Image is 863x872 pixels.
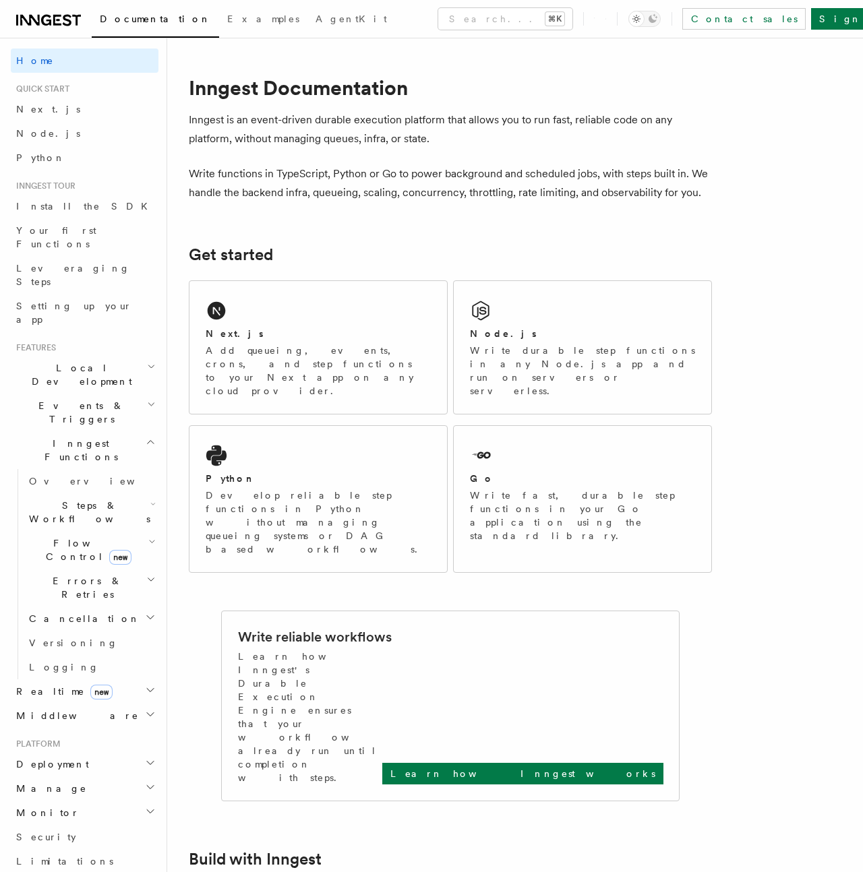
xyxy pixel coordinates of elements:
a: Learn how Inngest works [382,763,663,784]
p: Write functions in TypeScript, Python or Go to power background and scheduled jobs, with steps bu... [189,164,712,202]
span: Next.js [16,104,80,115]
span: Deployment [11,757,89,771]
span: Quick start [11,84,69,94]
a: Leveraging Steps [11,256,158,294]
a: Contact sales [682,8,806,30]
a: Home [11,49,158,73]
p: Inngest is an event-driven durable execution platform that allows you to run fast, reliable code ... [189,111,712,148]
h2: Write reliable workflows [238,627,392,646]
span: Middleware [11,709,139,722]
a: Setting up your app [11,294,158,332]
a: PythonDevelop reliable step functions in Python without managing queueing systems or DAG based wo... [189,425,448,573]
span: Home [16,54,54,67]
span: Security [16,832,76,842]
span: new [90,685,113,699]
span: Realtime [11,685,113,698]
div: Inngest Functions [11,469,158,679]
span: Your first Functions [16,225,96,249]
span: Versioning [29,637,118,648]
a: Your first Functions [11,218,158,256]
a: Next.jsAdd queueing, events, crons, and step functions to your Next app on any cloud provider. [189,280,448,414]
span: Overview [29,476,168,487]
a: Get started [189,245,273,264]
p: Learn how Inngest's Durable Execution Engine ensures that your workflow already run until complet... [238,650,382,784]
span: Local Development [11,361,147,388]
button: Inngest Functions [11,431,158,469]
a: AgentKit [307,4,395,36]
h2: Go [470,472,494,485]
button: Toggle dark mode [628,11,661,27]
span: Flow Control [24,536,148,563]
span: Setting up your app [16,301,132,325]
span: Inngest Functions [11,437,146,464]
p: Write durable step functions in any Node.js app and run on servers or serverless. [470,344,695,398]
span: Node.js [16,128,80,139]
span: Logging [29,662,99,673]
a: Documentation [92,4,219,38]
span: Steps & Workflows [24,499,150,526]
a: Build with Inngest [189,850,322,869]
button: Events & Triggers [11,394,158,431]
span: Install the SDK [16,201,156,212]
h2: Node.js [470,327,537,340]
button: Monitor [11,801,158,825]
p: Develop reliable step functions in Python without managing queueing systems or DAG based workflows. [206,489,431,556]
span: Documentation [100,13,211,24]
a: Versioning [24,631,158,655]
a: Next.js [11,97,158,121]
a: Security [11,825,158,849]
span: Errors & Retries [24,574,146,601]
span: Manage [11,782,87,795]
span: Features [11,342,56,353]
span: new [109,550,131,565]
h1: Inngest Documentation [189,75,712,100]
button: Flow Controlnew [24,531,158,569]
span: Platform [11,739,61,749]
h2: Next.js [206,327,264,340]
a: Examples [219,4,307,36]
span: Cancellation [24,612,140,625]
span: Inngest tour [11,181,76,191]
button: Deployment [11,752,158,776]
span: Examples [227,13,299,24]
button: Middleware [11,704,158,728]
p: Learn how Inngest works [390,767,655,780]
a: Python [11,146,158,170]
kbd: ⌘K [545,12,564,26]
button: Search...⌘K [438,8,572,30]
button: Errors & Retries [24,569,158,606]
span: Events & Triggers [11,399,147,426]
a: Node.jsWrite durable step functions in any Node.js app and run on servers or serverless. [453,280,712,414]
button: Cancellation [24,606,158,631]
span: AgentKit [316,13,387,24]
span: Monitor [11,806,80,819]
p: Write fast, durable step functions in your Go application using the standard library. [470,489,695,542]
span: Limitations [16,856,113,867]
span: Leveraging Steps [16,263,130,287]
button: Realtimenew [11,679,158,704]
button: Local Development [11,356,158,394]
p: Add queueing, events, crons, and step functions to your Next app on any cloud provider. [206,344,431,398]
span: Python [16,152,65,163]
button: Manage [11,776,158,801]
a: Logging [24,655,158,679]
a: GoWrite fast, durable step functions in your Go application using the standard library. [453,425,712,573]
a: Overview [24,469,158,493]
button: Steps & Workflows [24,493,158,531]
h2: Python [206,472,256,485]
a: Node.js [11,121,158,146]
a: Install the SDK [11,194,158,218]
